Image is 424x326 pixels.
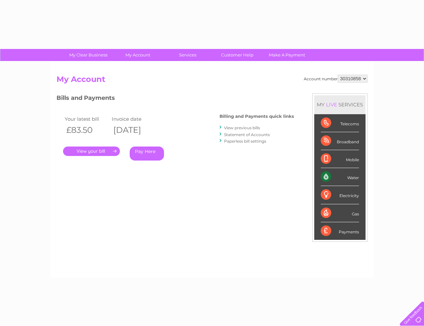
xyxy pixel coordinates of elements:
[63,123,110,137] th: £83.50
[224,132,270,137] a: Statement of Accounts
[314,95,366,114] div: MY SERVICES
[321,222,359,240] div: Payments
[325,101,338,108] div: LIVE
[210,49,264,61] a: Customer Help
[220,114,294,119] h4: Billing and Payments quick links
[321,114,359,132] div: Telecoms
[321,150,359,168] div: Mobile
[304,75,367,83] div: Account number
[321,204,359,222] div: Gas
[321,186,359,204] div: Electricity
[321,132,359,150] div: Broadband
[260,49,314,61] a: Make A Payment
[111,49,165,61] a: My Account
[224,125,260,130] a: View previous bills
[130,147,164,161] a: Pay Here
[63,147,120,156] a: .
[224,139,266,144] a: Paperless bill settings
[110,115,157,123] td: Invoice date
[161,49,215,61] a: Services
[57,93,294,105] h3: Bills and Payments
[321,168,359,186] div: Water
[110,123,157,137] th: [DATE]
[63,115,110,123] td: Your latest bill
[57,75,367,87] h2: My Account
[61,49,115,61] a: My Clear Business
